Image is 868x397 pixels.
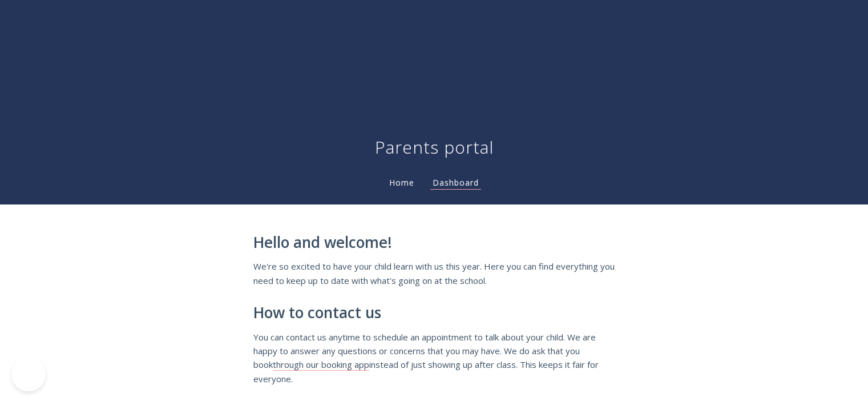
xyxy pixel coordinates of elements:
[375,136,494,159] h1: Parents portal
[253,330,615,386] p: You can contact us anytime to schedule an appointment to talk about your child. We are happy to a...
[253,304,615,322] h2: How to contact us
[430,177,481,190] a: Dashboard
[273,359,369,371] a: through our booking app
[253,259,615,287] p: We're so excited to have your child learn with us this year. Here you can find everything you nee...
[11,357,46,391] iframe: Toggle Customer Support
[387,177,417,188] a: Home
[253,234,615,251] h2: Hello and welcome!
